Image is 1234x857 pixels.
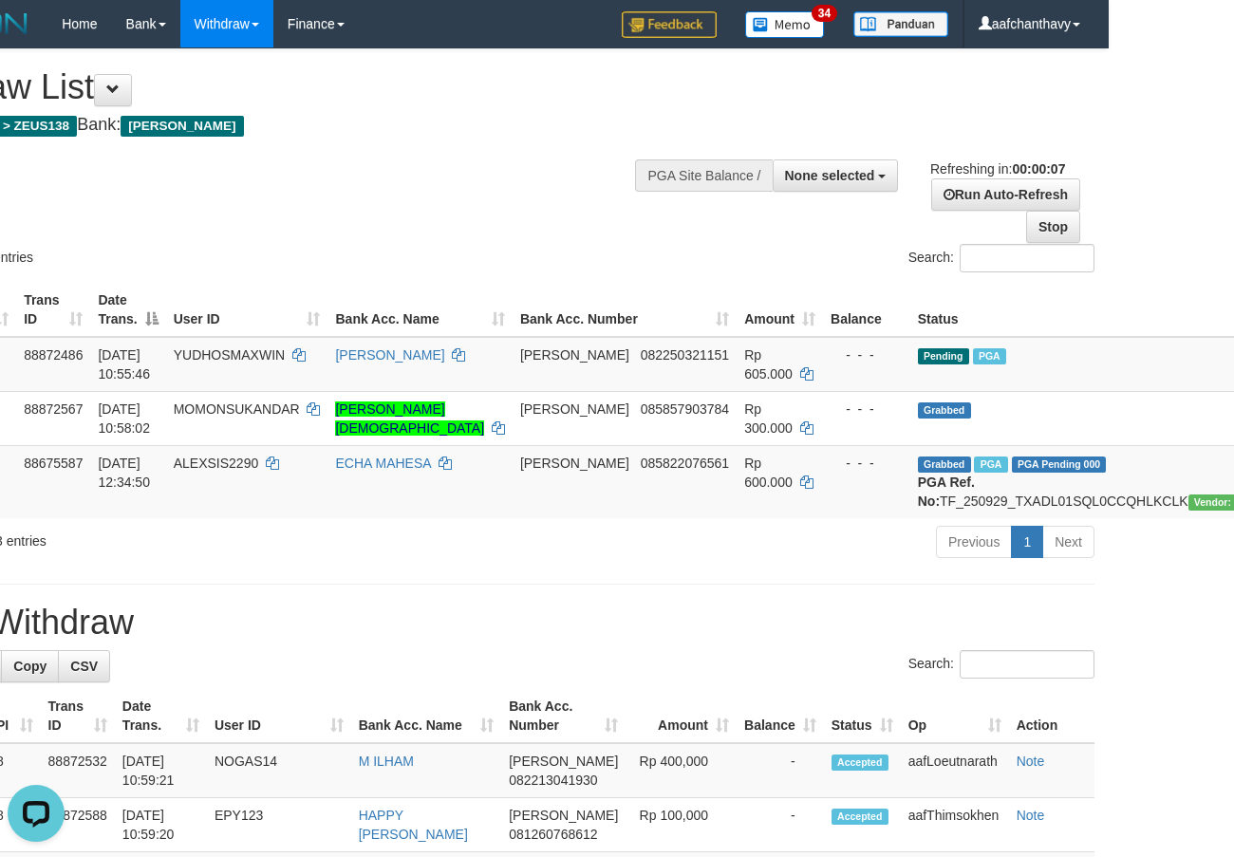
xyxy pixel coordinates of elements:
[626,798,737,852] td: Rp 100,000
[831,400,903,419] div: - - -
[98,347,150,382] span: [DATE] 10:55:46
[930,161,1065,177] span: Refreshing in:
[41,743,115,798] td: 88872532
[737,283,823,337] th: Amount: activate to sort column ascending
[744,347,793,382] span: Rp 605.000
[115,798,207,852] td: [DATE] 10:59:20
[626,689,737,743] th: Amount: activate to sort column ascending
[24,347,83,363] span: 88872486
[744,456,793,490] span: Rp 600.000
[207,798,351,852] td: EPY123
[501,689,626,743] th: Bank Acc. Number: activate to sort column ascending
[509,827,597,842] span: Copy 081260768612 to clipboard
[520,347,629,363] span: [PERSON_NAME]
[98,401,150,436] span: [DATE] 10:58:02
[622,11,717,38] img: Feedback.jpg
[1011,526,1043,558] a: 1
[918,475,975,509] b: PGA Ref. No:
[1026,211,1080,243] a: Stop
[785,168,875,183] span: None selected
[174,456,259,471] span: ALEXSIS2290
[359,808,468,842] a: HAPPY [PERSON_NAME]
[166,283,328,337] th: User ID: activate to sort column ascending
[908,244,1094,272] label: Search:
[812,5,837,22] span: 34
[641,456,729,471] span: Copy 085822076561 to clipboard
[207,743,351,798] td: NOGAS14
[918,456,971,473] span: Grabbed
[936,526,1012,558] a: Previous
[960,244,1094,272] input: Search:
[335,401,484,436] a: [PERSON_NAME][DEMOGRAPHIC_DATA]
[908,650,1094,679] label: Search:
[41,689,115,743] th: Trans ID: activate to sort column ascending
[70,659,98,674] span: CSV
[509,808,618,823] span: [PERSON_NAME]
[359,754,414,769] a: M ILHAM
[901,798,1009,852] td: aafThimsokhen
[831,345,903,364] div: - - -
[831,454,903,473] div: - - -
[641,401,729,417] span: Copy 085857903784 to clipboard
[115,743,207,798] td: [DATE] 10:59:21
[745,11,825,38] img: Button%20Memo.svg
[509,773,597,788] span: Copy 082213041930 to clipboard
[513,283,737,337] th: Bank Acc. Number: activate to sort column ascending
[24,401,83,417] span: 88872567
[58,650,110,682] a: CSV
[832,809,888,825] span: Accepted
[626,743,737,798] td: Rp 400,000
[635,159,772,192] div: PGA Site Balance /
[115,689,207,743] th: Date Trans.: activate to sort column ascending
[918,348,969,364] span: Pending
[174,401,300,417] span: MOMONSUKANDAR
[641,347,729,363] span: Copy 082250321151 to clipboard
[13,659,47,674] span: Copy
[90,283,165,337] th: Date Trans.: activate to sort column descending
[520,401,629,417] span: [PERSON_NAME]
[737,689,824,743] th: Balance: activate to sort column ascending
[1017,754,1045,769] a: Note
[8,8,65,65] button: Open LiveChat chat widget
[931,178,1080,211] a: Run Auto-Refresh
[207,689,351,743] th: User ID: activate to sort column ascending
[901,743,1009,798] td: aafLoeutnarath
[973,348,1006,364] span: Marked by aafanarl
[773,159,899,192] button: None selected
[960,650,1094,679] input: Search:
[520,456,629,471] span: [PERSON_NAME]
[737,743,824,798] td: -
[351,689,502,743] th: Bank Acc. Name: activate to sort column ascending
[974,456,1007,473] span: Marked by aafpengsreynich
[98,456,150,490] span: [DATE] 12:34:50
[1017,808,1045,823] a: Note
[1012,456,1107,473] span: PGA Pending
[901,689,1009,743] th: Op: activate to sort column ascending
[1042,526,1094,558] a: Next
[744,401,793,436] span: Rp 300.000
[1009,689,1094,743] th: Action
[853,11,948,37] img: panduan.png
[335,347,444,363] a: [PERSON_NAME]
[918,402,971,419] span: Grabbed
[737,798,824,852] td: -
[823,283,910,337] th: Balance
[1012,161,1065,177] strong: 00:00:07
[832,755,888,771] span: Accepted
[174,347,285,363] span: YUDHOSMAXWIN
[824,689,901,743] th: Status: activate to sort column ascending
[335,456,430,471] a: ECHA MAHESA
[509,754,618,769] span: [PERSON_NAME]
[16,283,90,337] th: Trans ID: activate to sort column ascending
[327,283,512,337] th: Bank Acc. Name: activate to sort column ascending
[24,456,83,471] span: 88675587
[1,650,59,682] a: Copy
[121,116,243,137] span: [PERSON_NAME]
